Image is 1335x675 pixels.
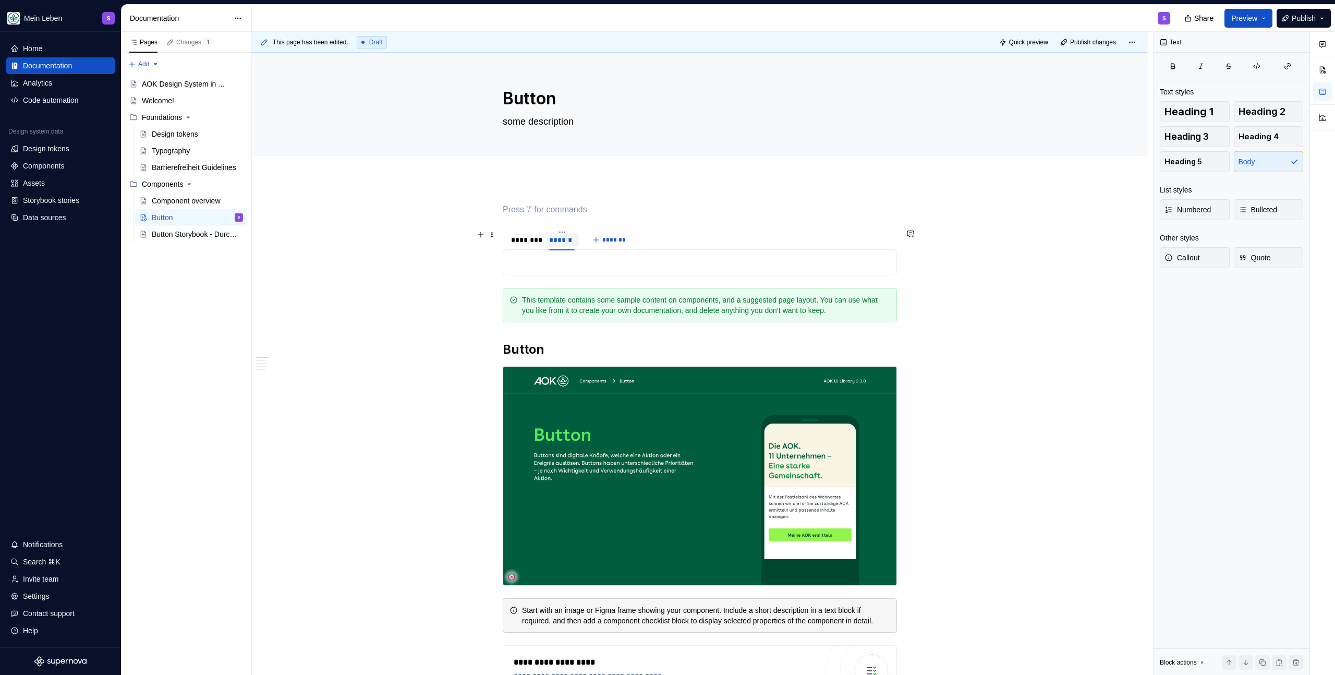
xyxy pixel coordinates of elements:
[125,57,162,71] button: Add
[23,557,60,567] div: Search ⌘K
[1234,199,1304,220] button: Bulleted
[1277,9,1331,28] button: Publish
[176,38,212,46] div: Changes
[6,622,115,639] button: Help
[6,605,115,622] button: Contact support
[522,605,890,626] div: Start with an image or Figma frame showing your component. Include a short description in a text ...
[1164,106,1213,117] span: Heading 1
[1194,13,1213,23] span: Share
[142,95,174,106] div: Welcome!
[125,176,247,192] div: Components
[369,38,383,46] span: Draft
[1179,9,1220,28] button: Share
[1160,185,1192,195] div: List styles
[135,209,247,226] a: ButtonS
[129,38,157,46] div: Pages
[1239,131,1279,142] span: Heading 4
[6,192,115,209] a: Storybook stories
[1234,101,1304,122] button: Heading 2
[1160,151,1230,172] button: Heading 5
[23,574,58,584] div: Invite team
[1239,252,1271,263] span: Quote
[152,196,221,206] div: Component overview
[6,175,115,191] a: Assets
[522,295,890,316] div: This template contains some sample content on components, and a suggested page layout. You can us...
[1057,35,1121,50] button: Publish changes
[1239,204,1278,215] span: Bulleted
[142,79,228,89] div: AOK Design System in Arbeit
[1239,106,1285,117] span: Heading 2
[125,76,247,243] div: Page tree
[135,226,247,243] a: Button Storybook - Durchstich!
[1009,38,1048,46] span: Quick preview
[6,40,115,57] a: Home
[1164,131,1209,142] span: Heading 3
[503,341,897,358] h2: Button
[23,61,72,71] div: Documentation
[23,539,63,550] div: Notifications
[203,38,212,46] span: 1
[1160,658,1197,667] div: Block actions
[1160,126,1230,147] button: Heading 3
[1234,126,1304,147] button: Heading 4
[23,195,79,206] div: Storybook stories
[34,656,87,667] svg: Supernova Logo
[138,60,149,68] span: Add
[503,367,896,585] img: bbdd229e-a81e-46b8-a054-abf3ee118cc3.png
[1164,156,1202,167] span: Heading 5
[996,35,1053,50] button: Quick preview
[152,146,190,156] div: Typography
[152,162,236,173] div: Barrierefreiheit Guidelines
[23,178,45,188] div: Assets
[23,161,64,171] div: Components
[1160,199,1230,220] button: Numbered
[23,212,66,223] div: Data sources
[24,13,62,23] div: Mein Leben
[8,127,63,136] div: Design system data
[1160,655,1206,670] div: Block actions
[135,159,247,176] a: Barrierefreiheit Guidelines
[6,209,115,226] a: Data sources
[2,7,119,29] button: Mein LebenS
[1160,233,1199,243] div: Other styles
[135,142,247,159] a: Typography
[125,109,247,126] div: Foundations
[135,126,247,142] a: Design tokens
[152,212,173,223] div: Button
[1234,247,1304,268] button: Quote
[6,75,115,91] a: Analytics
[1070,38,1116,46] span: Publish changes
[6,571,115,587] a: Invite team
[1292,13,1316,23] span: Publish
[1160,101,1230,122] button: Heading 1
[1164,204,1211,215] span: Numbered
[6,588,115,605] a: Settings
[6,158,115,174] a: Components
[6,140,115,157] a: Design tokens
[135,192,247,209] a: Component overview
[1224,9,1272,28] button: Preview
[23,625,38,636] div: Help
[1162,14,1166,22] div: S
[23,95,79,105] div: Code automation
[501,86,895,111] textarea: Button
[1160,87,1194,97] div: Text styles
[6,536,115,553] button: Notifications
[142,179,183,189] div: Components
[125,92,247,109] a: Welcome!
[273,38,348,46] span: This page has been edited.
[130,13,228,23] div: Documentation
[501,113,895,130] textarea: some description
[237,212,240,223] div: S
[23,143,69,154] div: Design tokens
[23,608,75,619] div: Contact support
[1164,252,1200,263] span: Callout
[1231,13,1257,23] span: Preview
[107,14,111,22] div: S
[6,553,115,570] button: Search ⌘K
[6,92,115,109] a: Code automation
[23,78,52,88] div: Analytics
[1160,247,1230,268] button: Callout
[23,43,42,54] div: Home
